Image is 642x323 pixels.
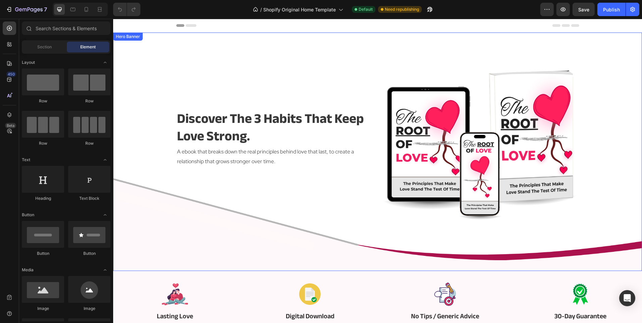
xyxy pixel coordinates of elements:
[68,195,110,201] div: Text Block
[578,7,589,12] span: Save
[277,293,387,302] p: No Tips / Generic Advice
[3,3,50,16] button: 7
[100,57,110,68] span: Toggle open
[48,262,75,289] img: root_41.png
[22,195,64,201] div: Heading
[319,262,346,289] img: root_29.png
[597,3,626,16] button: Publish
[22,250,64,257] div: Button
[142,293,252,302] p: digital download
[619,290,635,306] div: Open Intercom Messenger
[44,5,47,13] p: 7
[22,267,34,273] span: Media
[603,6,620,13] div: Publish
[22,140,64,146] div: Row
[100,210,110,220] span: Toggle open
[7,293,117,302] p: Lasting Love
[22,306,64,312] div: Image
[80,44,96,50] span: Element
[22,157,30,163] span: Text
[270,37,466,202] img: The_Root_Of_Love_cover.png
[68,250,110,257] div: Button
[454,262,480,289] img: root_26.png
[359,6,373,12] span: Default
[22,21,110,35] input: Search Sections & Elements
[113,3,140,16] div: Undo/Redo
[22,59,35,65] span: Layout
[6,72,16,77] div: 450
[412,293,522,302] p: 30-day guarantee
[1,15,28,21] div: Hero Banner
[68,140,110,146] div: Row
[183,262,210,289] img: root_31.png
[113,19,642,323] iframe: Design area
[37,44,52,50] span: Section
[100,265,110,275] span: Toggle open
[22,98,64,104] div: Row
[572,3,595,16] button: Save
[260,6,262,13] span: /
[100,154,110,165] span: Toggle open
[22,212,34,218] span: Button
[5,123,16,128] div: Beta
[68,98,110,104] div: Row
[385,6,419,12] span: Need republishing
[68,306,110,312] div: Image
[263,6,336,13] span: Shopify Original Home Template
